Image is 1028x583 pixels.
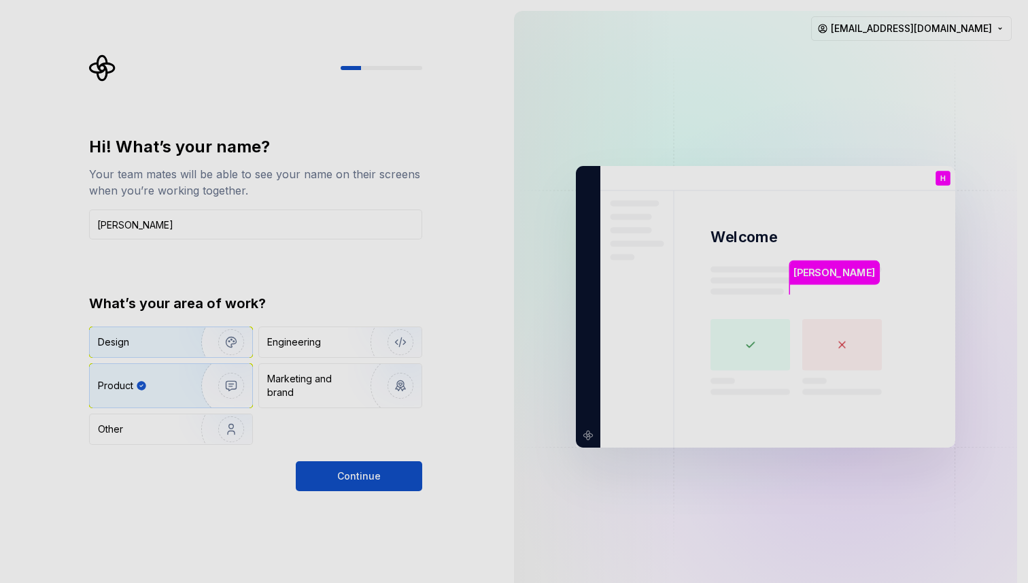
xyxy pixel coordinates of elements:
div: Hi! What’s your name? [89,136,422,158]
div: Your team mates will be able to see your name on their screens when you’re working together. [89,166,422,199]
p: Welcome [710,227,777,247]
div: Other [98,422,123,436]
svg: Supernova Logo [89,54,116,82]
div: What’s your area of work? [89,294,422,313]
div: Product [98,379,133,393]
button: Continue [296,461,422,491]
span: [EMAIL_ADDRESS][DOMAIN_NAME] [831,22,992,35]
button: [EMAIL_ADDRESS][DOMAIN_NAME] [811,16,1012,41]
p: [PERSON_NAME] [793,265,875,280]
div: Marketing and brand [267,372,359,399]
span: Continue [337,469,381,483]
div: Engineering [267,335,321,349]
input: Han Solo [89,210,422,239]
p: H [940,175,946,182]
div: Design [98,335,129,349]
